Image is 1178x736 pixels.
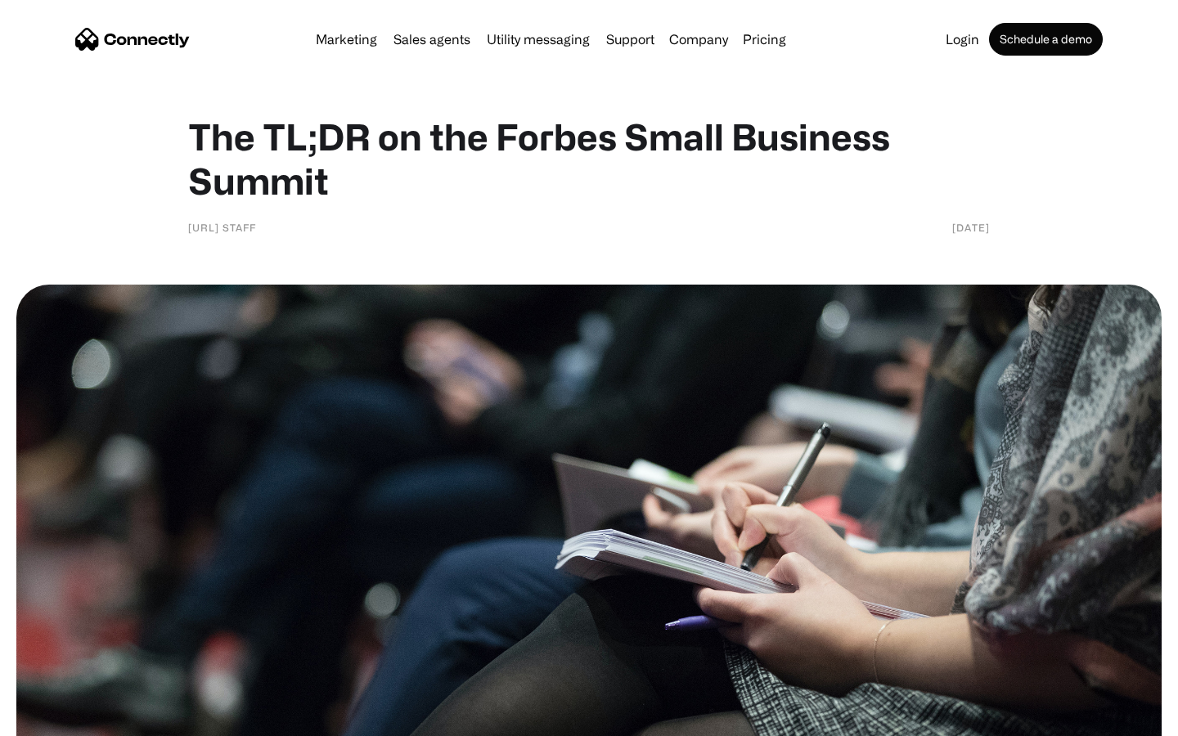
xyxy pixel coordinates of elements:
[952,219,990,236] div: [DATE]
[600,33,661,46] a: Support
[188,114,990,203] h1: The TL;DR on the Forbes Small Business Summit
[480,33,596,46] a: Utility messaging
[33,707,98,730] ul: Language list
[736,33,793,46] a: Pricing
[669,28,728,51] div: Company
[188,219,256,236] div: [URL] Staff
[989,23,1103,56] a: Schedule a demo
[16,707,98,730] aside: Language selected: English
[939,33,986,46] a: Login
[309,33,384,46] a: Marketing
[387,33,477,46] a: Sales agents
